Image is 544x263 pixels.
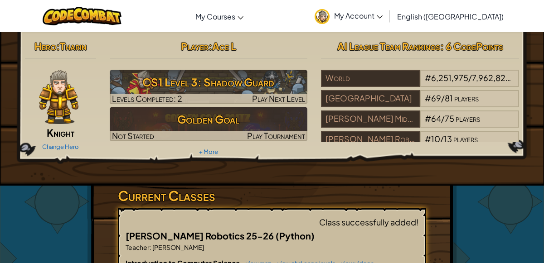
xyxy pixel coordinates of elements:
div: [GEOGRAPHIC_DATA] [321,90,420,107]
a: + More [199,148,218,155]
a: [PERSON_NAME] Robotics 25-26#10/13players [321,139,519,150]
span: # [425,113,431,124]
a: My Courses [191,4,248,29]
span: / [440,134,444,144]
a: World#6,251,975/7,962,825players [321,78,519,89]
span: 13 [444,134,452,144]
span: Player [181,40,209,53]
div: Class successfully added! [126,215,418,229]
a: English ([GEOGRAPHIC_DATA]) [393,4,508,29]
span: Knight [47,126,74,139]
span: 7,962,825 [472,72,511,83]
span: : 6 CodePoints [440,40,503,53]
span: (Python) [276,230,315,241]
span: AI League Team Rankings [337,40,440,53]
span: # [425,93,431,103]
img: CS1 Level 3: Shadow Guard [110,70,308,104]
span: My Courses [195,12,235,21]
span: 69 [431,93,441,103]
span: English ([GEOGRAPHIC_DATA]) [397,12,504,21]
div: [PERSON_NAME] Robotics 25-26 [321,131,420,148]
span: : [209,40,212,53]
span: players [512,72,536,83]
a: Play Next Level [110,70,308,104]
span: players [454,93,479,103]
span: 6,251,975 [431,72,468,83]
a: [GEOGRAPHIC_DATA]#69/81players [321,99,519,109]
h3: CS1 Level 3: Shadow Guard [110,72,308,92]
span: Tharin [60,40,87,53]
img: Golden Goal [110,107,308,141]
img: knight-pose.png [39,70,79,124]
h3: Golden Goal [110,109,308,129]
span: # [425,134,431,144]
span: : [150,243,151,251]
a: [PERSON_NAME] Middle#64/75players [321,119,519,129]
span: 10 [431,134,440,144]
span: / [441,93,445,103]
span: Teacher [126,243,150,251]
h3: Current Classes [118,186,426,206]
span: Hero [34,40,56,53]
span: Not Started [112,130,154,141]
span: Ace L [212,40,236,53]
span: Play Tournament [247,130,305,141]
div: World [321,70,420,87]
a: My Account [310,2,387,30]
a: Change Hero [42,143,79,150]
span: players [453,134,478,144]
div: [PERSON_NAME] Middle [321,110,420,128]
span: My Account [334,11,383,20]
span: / [441,113,445,124]
span: Play Next Level [252,93,305,104]
span: players [456,113,480,124]
span: # [425,72,431,83]
span: [PERSON_NAME] [151,243,204,251]
span: 75 [445,113,454,124]
img: CodeCombat logo [43,7,122,25]
span: 81 [445,93,453,103]
a: Golden GoalNot StartedPlay Tournament [110,107,308,141]
span: / [468,72,472,83]
span: [PERSON_NAME] Robotics 25-26 [126,230,276,241]
span: : [56,40,60,53]
img: avatar [315,9,330,24]
span: 64 [431,113,441,124]
span: Levels Completed: 2 [112,93,182,104]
